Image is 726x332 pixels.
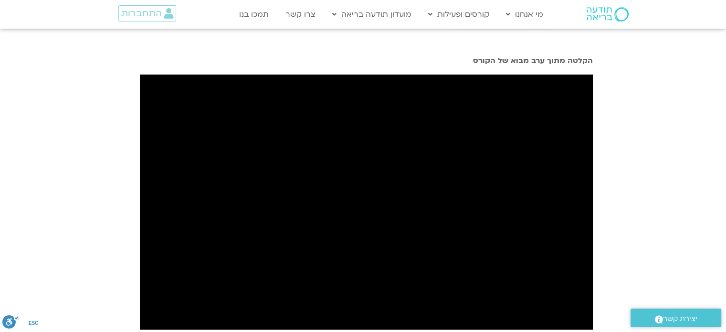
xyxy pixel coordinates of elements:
[140,56,593,65] h2: הקלטה מתוך ערב מבוא של הקורס
[281,5,320,23] a: צרו קשר
[140,75,593,330] iframe: מיינדפולנס למול אתגרי החיים - אלה טולנאי וסנדיה בר קמה 27.5.24
[118,5,176,21] a: התחברות
[631,309,721,327] a: יצירת קשר
[234,5,274,23] a: תמכו בנו
[121,8,162,19] span: התחברות
[663,312,697,325] span: יצירת קשר
[423,5,494,23] a: קורסים ופעילות
[587,7,629,21] img: תודעה בריאה
[501,5,548,23] a: מי אנחנו
[327,5,416,23] a: מועדון תודעה בריאה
